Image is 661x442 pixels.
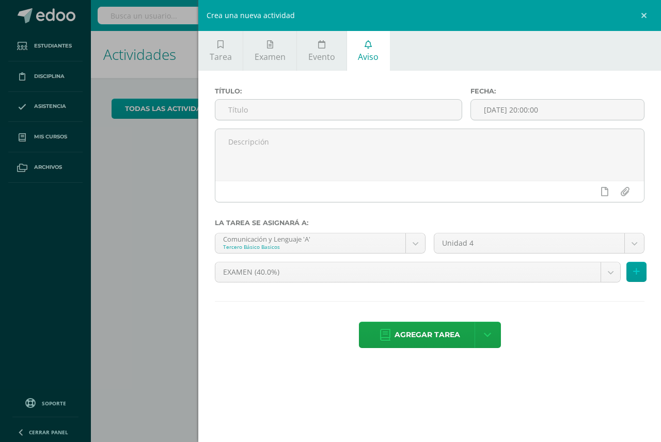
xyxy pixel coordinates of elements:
[215,233,425,253] a: Comunicación y Lenguaje 'A'Tercero Básico Basicos
[347,31,390,71] a: Aviso
[297,31,346,71] a: Evento
[223,233,398,243] div: Comunicación y Lenguaje 'A'
[434,233,644,253] a: Unidad 4
[215,262,620,282] a: EXAMEN (40.0%)
[395,322,460,348] span: Agregar tarea
[471,100,644,120] input: Fecha de entrega
[215,100,462,120] input: Título
[223,243,398,250] div: Tercero Básico Basicos
[308,51,335,62] span: Evento
[255,51,286,62] span: Examen
[442,233,617,253] span: Unidad 4
[198,31,243,71] a: Tarea
[223,262,593,282] span: EXAMEN (40.0%)
[243,31,296,71] a: Examen
[470,87,644,95] label: Fecha:
[215,219,644,227] label: La tarea se asignará a:
[210,51,232,62] span: Tarea
[358,51,379,62] span: Aviso
[215,87,462,95] label: Título:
